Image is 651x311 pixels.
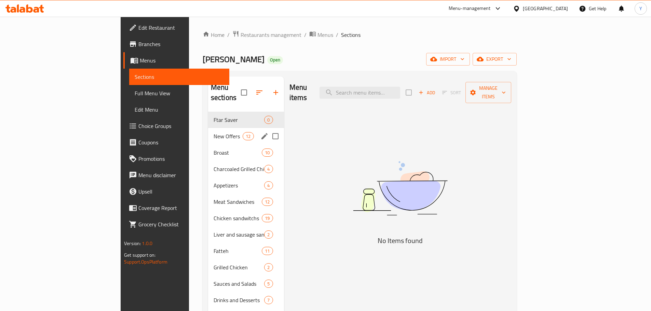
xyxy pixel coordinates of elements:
div: items [262,198,273,206]
span: Add item [416,87,438,98]
span: Menus [140,56,224,65]
span: 4 [265,182,272,189]
span: 12 [243,133,253,140]
span: 1.0.0 [142,239,152,248]
a: Branches [123,36,229,52]
button: Add section [268,84,284,101]
span: [PERSON_NAME] [203,52,265,67]
span: Sort sections [251,84,268,101]
h2: Menu items [289,82,311,103]
a: Menu disclaimer [123,167,229,183]
a: Support.OpsPlatform [124,257,167,266]
nav: breadcrumb [203,30,517,39]
div: items [264,296,273,304]
div: Ftar Saver0 [208,112,284,128]
div: Drinks and Desserts7 [208,292,284,308]
nav: Menu sections [208,109,284,311]
span: Coverage Report [138,204,224,212]
div: items [243,132,254,140]
a: Coupons [123,134,229,151]
a: Sections [129,69,229,85]
div: items [262,214,273,222]
span: export [478,55,511,63]
button: import [426,53,470,66]
div: items [264,280,273,288]
li: / [336,31,338,39]
button: edit [259,131,270,141]
span: Ftar Saver [214,116,265,124]
button: Add [416,87,438,98]
span: New Offers [214,132,243,140]
div: Open [267,56,283,64]
span: Grocery Checklist [138,220,224,228]
span: Y [639,5,642,12]
div: items [264,181,273,189]
div: Meat Sandwiches12 [208,194,284,210]
div: items [264,165,273,173]
span: Select section first [438,87,465,98]
span: Chicken sandwitchs [214,214,262,222]
div: Sauces and Salads5 [208,275,284,292]
span: Sections [135,73,224,81]
span: Full Menu View [135,89,224,97]
span: Coupons [138,138,224,146]
div: [GEOGRAPHIC_DATA] [523,5,568,12]
a: Edit Restaurant [123,19,229,36]
span: Broast [214,149,262,157]
span: Get support on: [124,251,155,259]
span: Liver and sausage sandwiches [214,230,265,239]
span: Menu disclaimer [138,171,224,179]
span: Open [267,57,283,63]
span: 4 [265,166,272,172]
div: Chicken sandwitchs19 [208,210,284,226]
span: Upsell [138,187,224,196]
span: Branches [138,40,224,48]
span: 0 [265,117,272,123]
div: Charcoaled Grilled Chicken4 [208,161,284,177]
span: Meat Sandwiches [214,198,262,206]
a: Menus [309,30,333,39]
div: Drinks and Desserts [214,296,265,304]
div: items [264,116,273,124]
span: Appetizers [214,181,265,189]
span: Menus [317,31,333,39]
input: search [320,87,400,99]
span: Add [418,89,436,97]
div: Liver and sausage sandwiches2 [208,226,284,243]
button: Manage items [465,82,511,103]
div: items [262,247,273,255]
div: Sauces and Salads [214,280,265,288]
span: 10 [262,150,272,156]
span: 2 [265,231,272,238]
button: export [473,53,517,66]
a: Edit Menu [129,101,229,118]
div: items [262,149,273,157]
span: 7 [265,297,272,303]
a: Grocery Checklist [123,216,229,232]
a: Coverage Report [123,200,229,216]
span: 12 [262,199,272,205]
span: Grilled Chicken [214,263,265,271]
span: import [432,55,464,63]
span: Charcoaled Grilled Chicken [214,165,265,173]
h5: No Items found [315,235,486,246]
div: items [264,230,273,239]
span: Edit Menu [135,105,224,114]
li: / [304,31,307,39]
span: 11 [262,248,272,254]
span: Sections [341,31,361,39]
span: Edit Restaurant [138,24,224,32]
a: Choice Groups [123,118,229,134]
span: 19 [262,215,272,222]
div: Appetizers4 [208,177,284,194]
span: Select all sections [237,85,251,100]
span: Restaurants management [241,31,301,39]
